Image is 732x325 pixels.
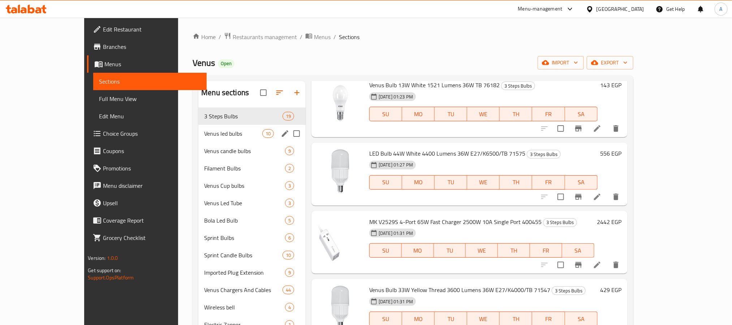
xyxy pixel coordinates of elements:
[271,84,288,101] span: Sort sections
[469,245,495,256] span: WE
[285,269,294,276] span: 9
[93,90,206,107] a: Full Menu View
[285,181,294,190] div: items
[103,42,201,51] span: Branches
[88,253,106,263] span: Version:
[198,194,306,212] div: Venus Led Tube3
[376,93,416,100] span: [DATE] 01:23 PM
[333,33,336,41] li: /
[204,233,285,242] span: Sprint Bulbs
[565,245,591,256] span: SA
[543,218,577,227] span: 3 Steps Bulbs
[570,256,587,274] button: Branch-specific-item
[607,188,625,206] button: delete
[256,85,271,100] span: Select all sections
[93,107,206,125] a: Edit Menu
[283,287,294,294] span: 44
[219,33,221,41] li: /
[204,147,285,155] span: Venus candle bulbs
[204,303,285,312] span: Wireless bell
[87,212,206,229] a: Coverage Report
[285,268,294,277] div: items
[437,245,463,256] span: TU
[438,314,464,324] span: TU
[518,5,563,13] div: Menu-management
[88,273,134,282] a: Support.OpsPlatform
[198,281,306,299] div: Venus Chargers And Cables44
[283,251,294,259] div: items
[283,113,294,120] span: 19
[553,257,568,273] span: Select to update
[369,80,500,90] span: Venus Bulb 13W White 1521 Lumens 36W TB 76182
[597,5,644,13] div: [GEOGRAPHIC_DATA]
[607,256,625,274] button: delete
[285,182,294,189] span: 3
[317,148,363,195] img: LED Bulb 44W White 4400 Lumens 36W E27/K6500/TB 71575
[224,32,297,42] a: Restaurants management
[600,285,622,295] h6: 429 EGP
[204,268,285,277] span: Imported Plug Extension
[103,181,201,190] span: Menu disclaimer
[103,147,201,155] span: Coupons
[503,177,529,187] span: TH
[103,164,201,173] span: Promotions
[300,33,302,41] li: /
[503,109,529,119] span: TH
[198,142,306,160] div: Venus candle bulbs9
[587,56,633,69] button: export
[93,73,206,90] a: Sections
[527,150,560,159] span: 3 Steps Bulbs
[103,233,201,242] span: Grocery Checklist
[373,314,399,324] span: SU
[198,160,306,177] div: Filament Bulbs2
[87,194,206,212] a: Upsell
[405,245,431,256] span: MO
[373,245,399,256] span: SU
[535,314,562,324] span: FR
[535,109,562,119] span: FR
[435,175,467,190] button: TU
[503,314,529,324] span: TH
[87,142,206,160] a: Coupons
[501,82,535,90] span: 3 Steps Bulbs
[498,243,530,258] button: TH
[562,243,594,258] button: SA
[204,286,283,294] span: Venus Chargers And Cables
[263,130,274,137] span: 10
[87,229,206,246] a: Grocery Checklist
[87,160,206,177] a: Promotions
[532,107,565,121] button: FR
[204,199,285,207] span: Venus Led Tube
[88,266,121,275] span: Get support on:
[233,33,297,41] span: Restaurants management
[552,287,585,295] span: 3 Steps Bulbs
[402,175,435,190] button: MO
[285,235,294,241] span: 6
[87,55,206,73] a: Menus
[532,175,565,190] button: FR
[87,125,206,142] a: Choice Groups
[204,164,285,173] span: Filament Bulbs
[373,177,399,187] span: SU
[369,243,402,258] button: SU
[103,216,201,225] span: Coverage Report
[565,175,598,190] button: SA
[198,229,306,246] div: Sprint Bulbs6
[198,246,306,264] div: Sprint Candle Bulbs10
[600,80,622,90] h6: 143 EGP
[285,217,294,224] span: 5
[530,243,562,258] button: FR
[285,148,294,155] span: 9
[470,314,497,324] span: WE
[198,107,306,125] div: 3 Steps Bulbs19
[535,177,562,187] span: FR
[204,251,283,259] span: Sprint Candle Bulbs
[104,60,201,68] span: Menus
[607,120,625,137] button: delete
[201,87,249,98] h2: Menu sections
[434,243,466,258] button: TU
